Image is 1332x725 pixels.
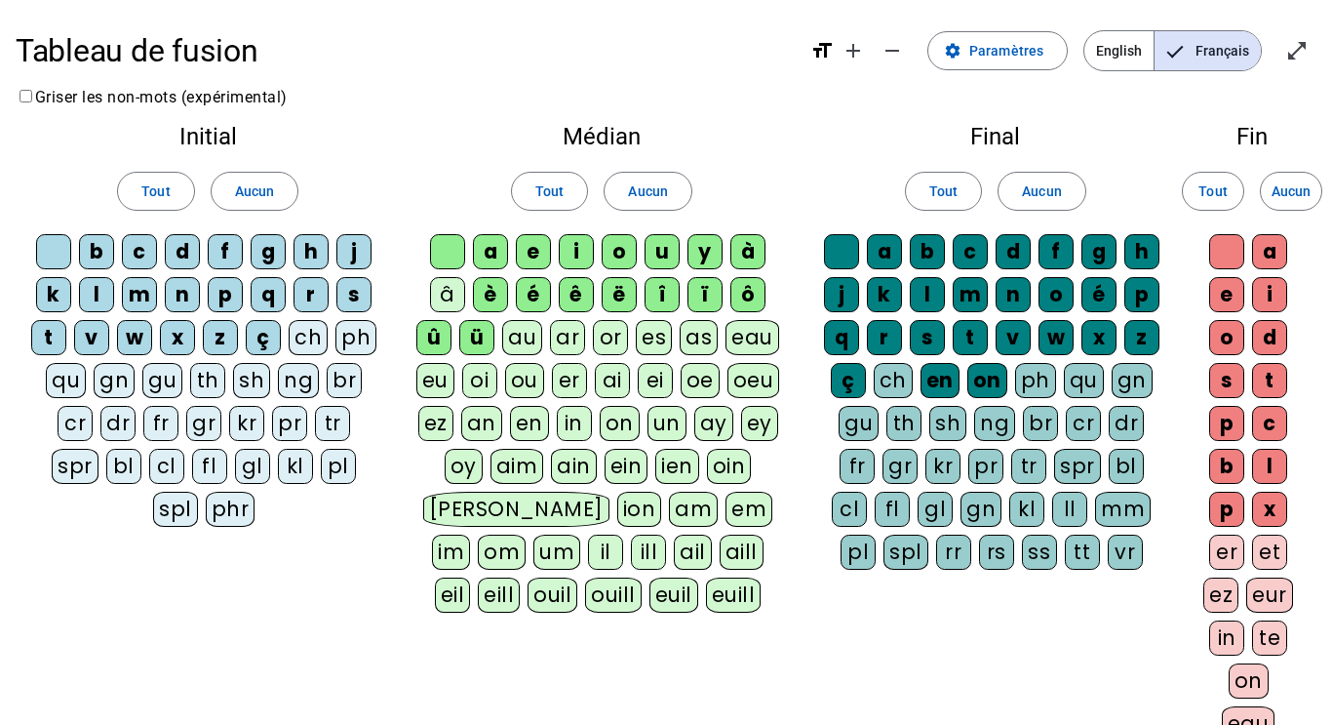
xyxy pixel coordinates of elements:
[490,449,544,484] div: aim
[741,406,778,441] div: ey
[831,363,866,398] div: ç
[1203,578,1238,613] div: ez
[706,578,761,613] div: euill
[1084,31,1154,70] span: English
[1052,492,1087,527] div: ll
[905,172,982,211] button: Tout
[944,42,961,60] mat-icon: settings
[211,172,298,211] button: Aucun
[638,363,673,398] div: ei
[559,234,594,269] div: i
[1252,277,1287,312] div: i
[585,578,641,613] div: ouill
[289,320,328,355] div: ch
[473,277,508,312] div: è
[910,277,945,312] div: l
[272,406,307,441] div: pr
[725,320,779,355] div: eau
[687,277,723,312] div: ï
[669,492,718,527] div: am
[810,39,834,62] mat-icon: format_size
[1198,180,1227,203] span: Tout
[681,363,720,398] div: oe
[430,277,465,312] div: â
[730,234,765,269] div: à
[649,578,698,613] div: euil
[886,406,921,441] div: th
[1065,535,1100,570] div: tt
[727,363,780,398] div: oeu
[883,535,928,570] div: spl
[968,449,1003,484] div: pr
[432,535,470,570] div: im
[1252,621,1287,656] div: te
[505,363,544,398] div: ou
[94,363,135,398] div: gn
[335,320,376,355] div: ph
[208,234,243,269] div: f
[165,277,200,312] div: n
[16,20,795,82] h1: Tableau de fusion
[58,406,93,441] div: cr
[229,406,264,441] div: kr
[533,535,580,570] div: um
[235,449,270,484] div: gl
[1209,535,1244,570] div: er
[278,363,319,398] div: ng
[1155,31,1261,70] span: Français
[153,492,198,527] div: spl
[278,449,313,484] div: kl
[203,320,238,355] div: z
[1095,492,1151,527] div: mm
[559,277,594,312] div: ê
[867,277,902,312] div: k
[416,320,451,355] div: û
[867,234,902,269] div: a
[636,320,672,355] div: es
[1083,30,1262,71] mat-button-toggle-group: Language selection
[208,277,243,312] div: p
[31,125,384,148] h2: Initial
[1229,664,1269,699] div: on
[680,320,718,355] div: as
[20,90,32,102] input: Griser les non-mots (expérimental)
[707,449,752,484] div: oin
[1124,320,1159,355] div: z
[160,320,195,355] div: x
[1209,492,1244,527] div: p
[1112,363,1153,398] div: gn
[974,406,1015,441] div: ng
[929,180,958,203] span: Tout
[645,234,680,269] div: u
[1285,39,1309,62] mat-icon: open_in_full
[478,535,526,570] div: om
[1009,492,1044,527] div: kl
[251,234,286,269] div: g
[1109,449,1144,484] div: bl
[294,277,329,312] div: r
[1203,125,1301,148] h2: Fin
[1209,277,1244,312] div: e
[969,39,1043,62] span: Paramètres
[510,406,549,441] div: en
[996,277,1031,312] div: n
[1064,363,1104,398] div: qu
[473,234,508,269] div: a
[122,277,157,312] div: m
[1081,277,1117,312] div: é
[824,320,859,355] div: q
[593,320,628,355] div: or
[967,363,1007,398] div: on
[190,363,225,398] div: th
[1038,277,1074,312] div: o
[462,363,497,398] div: oi
[186,406,221,441] div: gr
[550,320,585,355] div: ar
[1209,449,1244,484] div: b
[246,320,281,355] div: ç
[929,406,966,441] div: sh
[552,363,587,398] div: er
[605,449,648,484] div: ein
[511,172,588,211] button: Tout
[445,449,483,484] div: oy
